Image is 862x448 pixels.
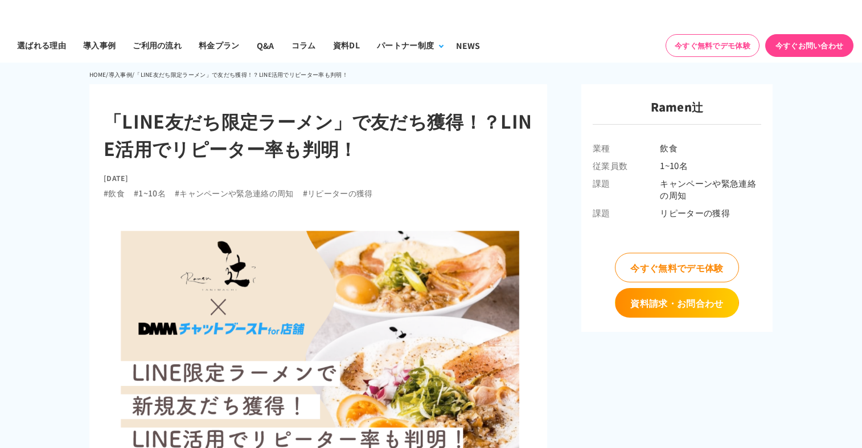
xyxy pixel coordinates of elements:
h3: Ramen辻 [593,98,761,125]
a: 導入事例 [75,28,124,63]
li: #飲食 [104,187,125,199]
a: NEWS [448,28,489,63]
span: 飲食 [660,142,761,154]
a: ご利用の流れ [124,28,190,63]
li: #1~10名 [134,187,166,199]
a: Q&A [248,28,283,63]
time: [DATE] [104,173,128,183]
a: 資料DL [325,28,368,63]
a: 料金プラン [190,28,248,63]
li: #リピーターの獲得 [303,187,373,199]
span: 課題 [593,207,660,219]
a: 導入事例 [109,70,132,79]
li: / [106,68,108,81]
a: HOME [89,70,106,79]
li: 「LINE友だち限定ラーメン」で友だち獲得！？LINE活用でリピーター率も判明！ [134,68,348,81]
span: 1~10名 [660,159,761,171]
li: / [132,68,134,81]
span: 従業員数 [593,159,660,171]
li: #キャンペーンや緊急連絡の周知 [175,187,294,199]
a: コラム [283,28,325,63]
a: 選ばれる理由 [9,28,75,63]
span: 業種 [593,142,660,154]
a: 今すぐ無料でデモ体験 [666,34,760,57]
span: リピーターの獲得 [660,207,761,219]
a: 今すぐお問い合わせ [765,34,853,57]
div: パートナー制度 [377,39,434,51]
a: 今すぐ無料でデモ体験 [615,253,739,282]
a: 資料請求・お問合わせ [615,288,739,318]
h1: 「LINE友だち限定ラーメン」で友だち獲得！？LINE活用でリピーター率も判明！ [104,107,533,162]
span: 課題 [593,177,660,201]
span: キャンペーンや緊急連絡の周知 [660,177,761,201]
